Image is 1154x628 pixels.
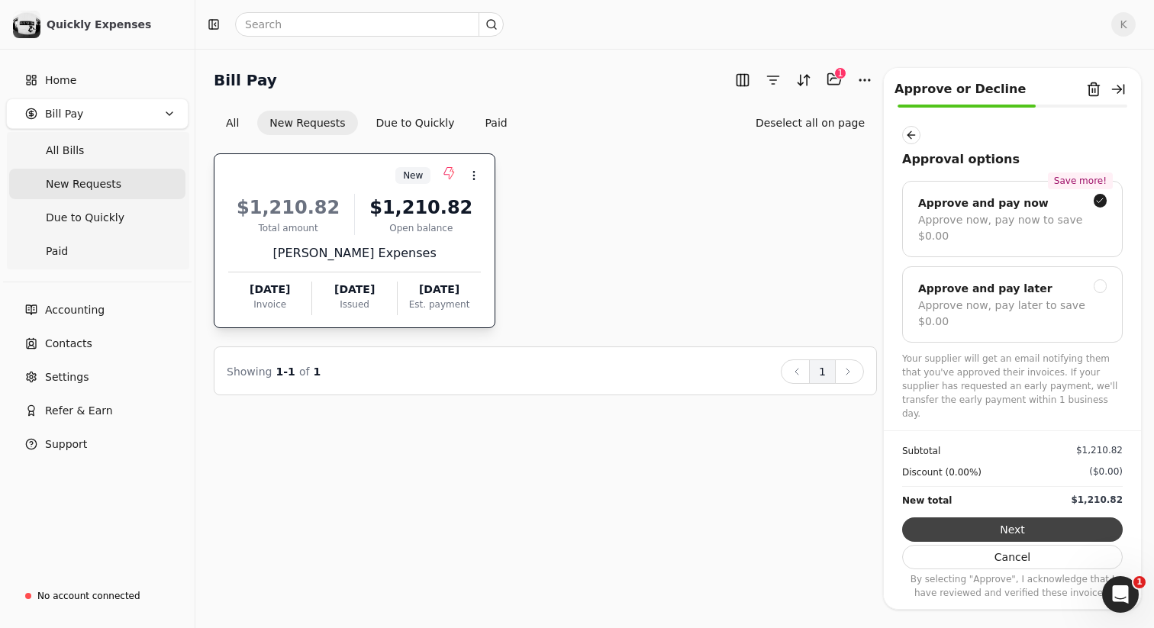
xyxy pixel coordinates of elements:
input: Search [235,12,504,37]
a: Paid [9,236,185,266]
button: More [853,68,877,92]
button: Due to Quickly [364,111,467,135]
span: Contacts [45,336,92,352]
div: Approve and pay later [918,279,1052,298]
span: Refer & Earn [45,403,113,419]
button: Bill Pay [6,98,189,129]
button: Batch (1) [822,67,846,92]
a: Contacts [6,328,189,359]
div: New total [902,493,952,508]
span: All Bills [46,143,84,159]
span: 1 [314,366,321,378]
button: New Requests [257,111,357,135]
div: Approve and pay now [918,194,1049,212]
span: Paid [46,243,68,259]
div: Discount (0.00%) [902,465,982,480]
a: Accounting [6,295,189,325]
button: Next [902,517,1123,542]
div: Approve or Decline [895,80,1026,98]
span: 1 - 1 [276,366,295,378]
span: Due to Quickly [46,210,124,226]
span: Settings [45,369,89,385]
p: Your supplier will get an email notifying them that you've approved their invoices. If your suppl... [902,352,1123,420]
iframe: Intercom live chat [1102,576,1139,613]
div: [DATE] [228,282,311,298]
a: No account connected [6,582,189,610]
span: New [403,169,423,182]
button: Refer & Earn [6,395,189,426]
div: Approve now, pay now to save $0.00 [918,212,1107,244]
a: All Bills [9,135,185,166]
h2: Bill Pay [214,68,277,92]
div: Quickly Expenses [47,17,182,32]
div: $1,210.82 [1071,493,1123,507]
div: Open balance [361,221,481,235]
div: ($0.00) [1089,465,1123,478]
div: Subtotal [902,443,940,459]
a: Settings [6,362,189,392]
div: Approve now, pay later to save $0.00 [918,298,1107,330]
div: $1,210.82 [361,194,481,221]
div: $1,210.82 [1076,443,1123,457]
div: [DATE] [398,282,481,298]
a: Due to Quickly [9,202,185,233]
span: Accounting [45,302,105,318]
a: Home [6,65,189,95]
span: Support [45,436,87,452]
p: By selecting "Approve", I acknowledge that I have reviewed and verified these invoices. [902,572,1123,600]
a: New Requests [9,169,185,199]
div: Invoice filter options [214,111,520,135]
button: Cancel [902,545,1123,569]
span: Bill Pay [45,106,83,122]
button: Support [6,429,189,459]
img: a7430e03-5703-430b-9462-2a807a799ba4.jpeg [13,11,40,38]
div: Approval options [902,150,1123,169]
div: $1,210.82 [228,194,348,221]
div: Save more! [1048,172,1113,189]
div: 1 [834,67,846,79]
span: of [299,366,310,378]
div: Est. payment [398,298,481,311]
button: Sort [791,68,816,92]
div: Invoice [228,298,311,311]
div: [DATE] [312,282,396,298]
span: Home [45,72,76,89]
button: Deselect all on page [743,111,877,135]
div: Issued [312,298,396,311]
button: K [1111,12,1136,37]
span: New Requests [46,176,121,192]
button: All [214,111,251,135]
span: 1 [1133,576,1146,588]
div: [PERSON_NAME] Expenses [228,244,481,262]
span: Showing [227,366,272,378]
button: Paid [473,111,520,135]
button: 1 [809,359,836,384]
div: Total amount [228,221,348,235]
div: No account connected [37,589,140,603]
